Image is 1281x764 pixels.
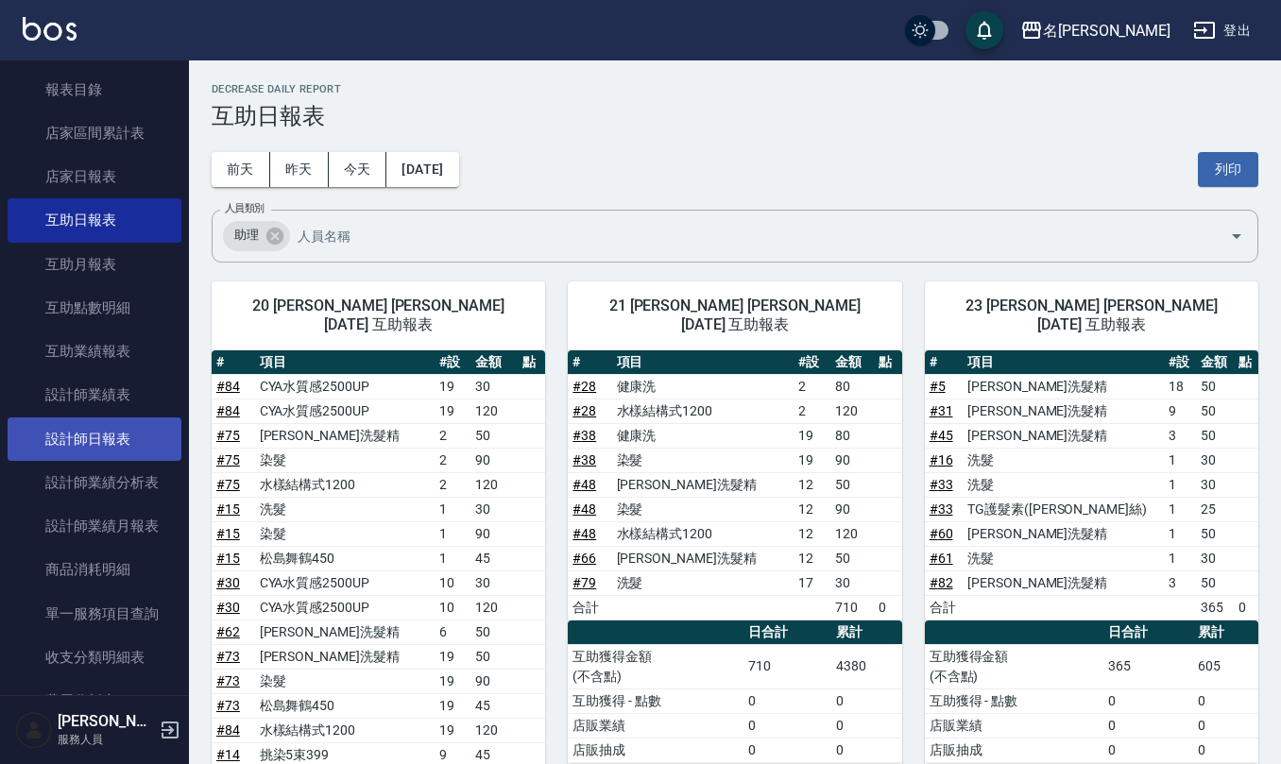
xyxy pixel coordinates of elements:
th: # [925,350,963,375]
td: 80 [830,374,874,399]
td: 605 [1193,644,1258,688]
td: 90 [470,448,518,472]
td: CYA水質感2500UP [255,374,435,399]
td: 365 [1196,595,1234,620]
table: a dense table [925,350,1258,620]
td: 19 [435,374,470,399]
button: 名[PERSON_NAME] [1013,11,1178,50]
th: 點 [1234,350,1258,375]
button: Open [1221,221,1252,251]
td: 1 [435,497,470,521]
td: [PERSON_NAME]洗髮精 [612,472,794,497]
td: 互助獲得 - 點數 [568,688,743,713]
span: 23 [PERSON_NAME] [PERSON_NAME] [DATE] 互助報表 [948,297,1236,334]
td: 洗髮 [963,448,1164,472]
a: #16 [930,452,953,467]
a: 互助日報表 [8,198,181,242]
td: 19 [435,399,470,423]
a: 互助月報表 [8,243,181,286]
button: save [965,11,1003,49]
td: 30 [470,570,518,595]
a: 收支分類明細表 [8,636,181,679]
td: 12 [794,546,830,570]
a: 互助業績報表 [8,330,181,373]
td: 30 [830,570,874,595]
th: # [212,350,255,375]
th: 金額 [470,350,518,375]
td: 水樣結構式1200 [612,521,794,546]
td: 染髮 [255,448,435,472]
td: 1 [1164,497,1196,521]
td: 18 [1164,374,1196,399]
button: 登出 [1186,13,1258,48]
th: #設 [794,350,830,375]
th: #設 [1164,350,1196,375]
td: 120 [470,399,518,423]
td: 0 [1193,688,1258,713]
a: #48 [572,501,596,517]
a: #82 [930,575,953,590]
td: 1 [1164,521,1196,546]
td: 2 [435,423,470,448]
span: 20 [PERSON_NAME] [PERSON_NAME] [DATE] 互助報表 [234,297,522,334]
td: 店販業績 [925,713,1103,738]
td: 4380 [831,644,902,688]
a: #73 [216,649,240,664]
td: 12 [794,472,830,497]
td: 0 [831,713,902,738]
a: #84 [216,379,240,394]
a: 店家區間累計表 [8,111,181,155]
td: 2 [794,399,830,423]
td: 店販業績 [568,713,743,738]
td: 0 [743,738,831,762]
button: 前天 [212,152,270,187]
th: 累計 [831,620,902,645]
a: #84 [216,403,240,418]
td: 90 [830,448,874,472]
td: 互助獲得金額 (不含點) [568,644,743,688]
td: 健康洗 [612,423,794,448]
td: 0 [874,595,901,620]
td: 50 [1196,570,1234,595]
img: Logo [23,17,77,41]
td: 19 [794,423,830,448]
a: #28 [572,403,596,418]
a: #73 [216,673,240,688]
th: 金額 [830,350,874,375]
td: 710 [743,644,831,688]
td: 50 [1196,374,1234,399]
a: 費用分析表 [8,679,181,722]
td: CYA水質感2500UP [255,570,435,595]
td: 30 [1196,472,1234,497]
td: 店販抽成 [925,738,1103,762]
td: 水樣結構式1200 [612,399,794,423]
input: 人員名稱 [293,219,1197,252]
a: 設計師業績分析表 [8,461,181,504]
a: #61 [930,551,953,566]
th: #設 [435,350,470,375]
td: 0 [743,688,831,713]
p: 服務人員 [58,731,154,748]
td: 10 [435,595,470,620]
td: 2 [435,448,470,472]
th: 點 [518,350,545,375]
td: [PERSON_NAME]洗髮精 [963,423,1164,448]
td: 染髮 [612,448,794,472]
td: [PERSON_NAME]洗髮精 [255,644,435,669]
a: #84 [216,722,240,738]
td: 染髮 [612,497,794,521]
a: #14 [216,747,240,762]
a: 商品消耗明細 [8,548,181,591]
a: #33 [930,501,953,517]
table: a dense table [568,350,901,620]
a: #15 [216,526,240,541]
th: 日合計 [1103,620,1193,645]
td: 30 [1196,546,1234,570]
div: 名[PERSON_NAME] [1043,19,1170,42]
a: #33 [930,477,953,492]
td: 染髮 [255,521,435,546]
a: #48 [572,526,596,541]
td: 90 [470,669,518,693]
td: 50 [470,423,518,448]
td: 90 [470,521,518,546]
